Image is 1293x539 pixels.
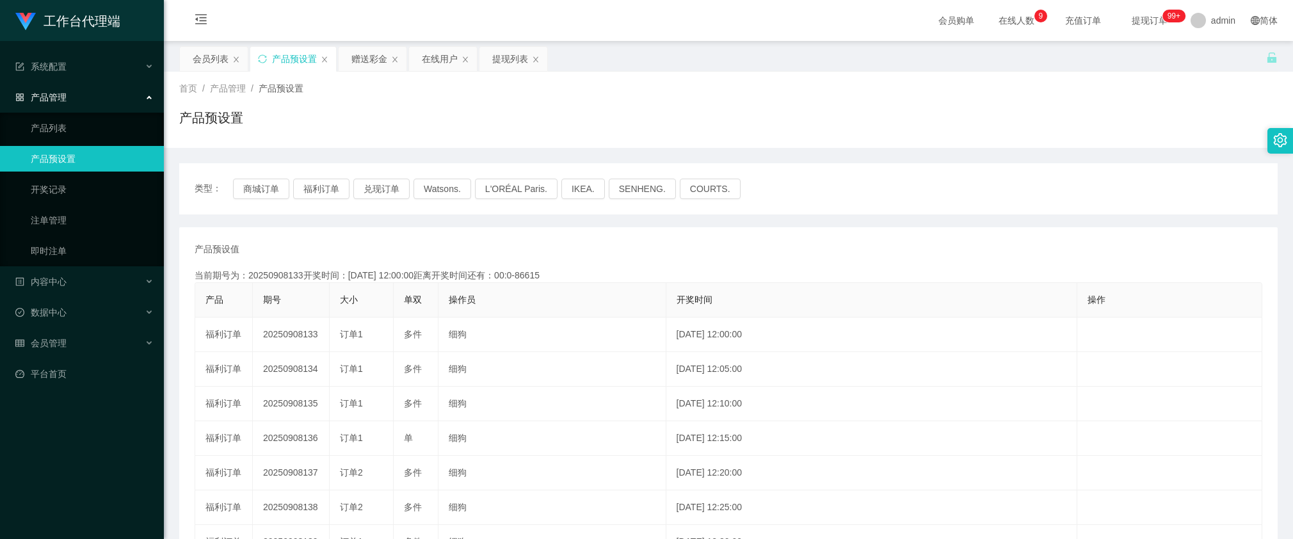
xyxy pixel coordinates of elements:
span: 操作员 [449,294,476,305]
span: 开奖时间 [677,294,712,305]
i: 图标: close [532,56,540,63]
a: 产品列表 [31,115,154,141]
span: 产品管理 [210,83,246,93]
i: 图标: table [15,339,24,348]
span: 充值订单 [1059,16,1107,25]
td: 福利订单 [195,318,253,352]
td: [DATE] 12:00:00 [666,318,1077,352]
span: 大小 [340,294,358,305]
div: 产品预设置 [272,47,317,71]
div: 会员列表 [193,47,229,71]
td: 细狗 [438,490,666,525]
span: 期号 [263,294,281,305]
span: 系统配置 [15,61,67,72]
p: 9 [1039,10,1043,22]
a: 产品预设置 [31,146,154,172]
i: 图标: unlock [1266,52,1278,63]
span: 产品 [205,294,223,305]
span: 首页 [179,83,197,93]
h1: 工作台代理端 [44,1,120,42]
td: 细狗 [438,456,666,490]
button: 福利订单 [293,179,349,199]
span: 在线人数 [992,16,1041,25]
a: 即时注单 [31,238,154,264]
td: 细狗 [438,387,666,421]
span: 多件 [404,398,422,408]
sup: 1110 [1162,10,1185,22]
i: 图标: appstore-o [15,93,24,102]
i: 图标: global [1251,16,1260,25]
td: 细狗 [438,318,666,352]
a: 工作台代理端 [15,15,120,26]
span: 产品预设置 [259,83,303,93]
a: 开奖记录 [31,177,154,202]
span: 订单1 [340,364,363,374]
span: 产品管理 [15,92,67,102]
a: 图标: dashboard平台首页 [15,361,154,387]
td: 福利订单 [195,421,253,456]
span: 提现订单 [1125,16,1174,25]
td: [DATE] 12:05:00 [666,352,1077,387]
td: [DATE] 12:20:00 [666,456,1077,490]
span: 类型： [195,179,233,199]
td: [DATE] 12:15:00 [666,421,1077,456]
button: L'ORÉAL Paris. [475,179,558,199]
td: 20250908138 [253,490,330,525]
span: 多件 [404,467,422,478]
td: 20250908133 [253,318,330,352]
span: 多件 [404,329,422,339]
span: 订单2 [340,502,363,512]
img: logo.9652507e.png [15,13,36,31]
td: 20250908134 [253,352,330,387]
div: 提现列表 [492,47,528,71]
span: 内容中心 [15,277,67,287]
td: 福利订单 [195,456,253,490]
i: 图标: profile [15,277,24,286]
button: COURTS. [680,179,741,199]
td: 20250908137 [253,456,330,490]
td: 细狗 [438,421,666,456]
span: 会员管理 [15,338,67,348]
td: 20250908135 [253,387,330,421]
span: 多件 [404,502,422,512]
span: 订单1 [340,329,363,339]
div: 赠送彩金 [351,47,387,71]
span: / [251,83,253,93]
i: 图标: form [15,62,24,71]
i: 图标: close [321,56,328,63]
button: 商城订单 [233,179,289,199]
h1: 产品预设置 [179,108,243,127]
button: SENHENG. [609,179,676,199]
div: 当前期号为：20250908133开奖时间：[DATE] 12:00:00距离开奖时间还有：00:0-86615 [195,269,1262,282]
i: 图标: close [232,56,240,63]
span: 产品预设值 [195,243,239,256]
td: 福利订单 [195,352,253,387]
span: 订单1 [340,433,363,443]
sup: 9 [1034,10,1047,22]
span: 订单2 [340,467,363,478]
i: 图标: setting [1273,133,1287,147]
span: 数据中心 [15,307,67,318]
i: 图标: check-circle-o [15,308,24,317]
a: 注单管理 [31,207,154,233]
span: 操作 [1088,294,1105,305]
td: [DATE] 12:25:00 [666,490,1077,525]
div: 在线用户 [422,47,458,71]
td: 20250908136 [253,421,330,456]
span: / [202,83,205,93]
span: 多件 [404,364,422,374]
td: 福利订单 [195,387,253,421]
button: Watsons. [414,179,471,199]
td: 福利订单 [195,490,253,525]
button: 兑现订单 [353,179,410,199]
i: 图标: close [391,56,399,63]
i: 图标: close [462,56,469,63]
td: 细狗 [438,352,666,387]
i: 图标: menu-fold [179,1,223,42]
button: IKEA. [561,179,605,199]
i: 图标: sync [258,54,267,63]
span: 单 [404,433,413,443]
span: 订单1 [340,398,363,408]
td: [DATE] 12:10:00 [666,387,1077,421]
span: 单双 [404,294,422,305]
